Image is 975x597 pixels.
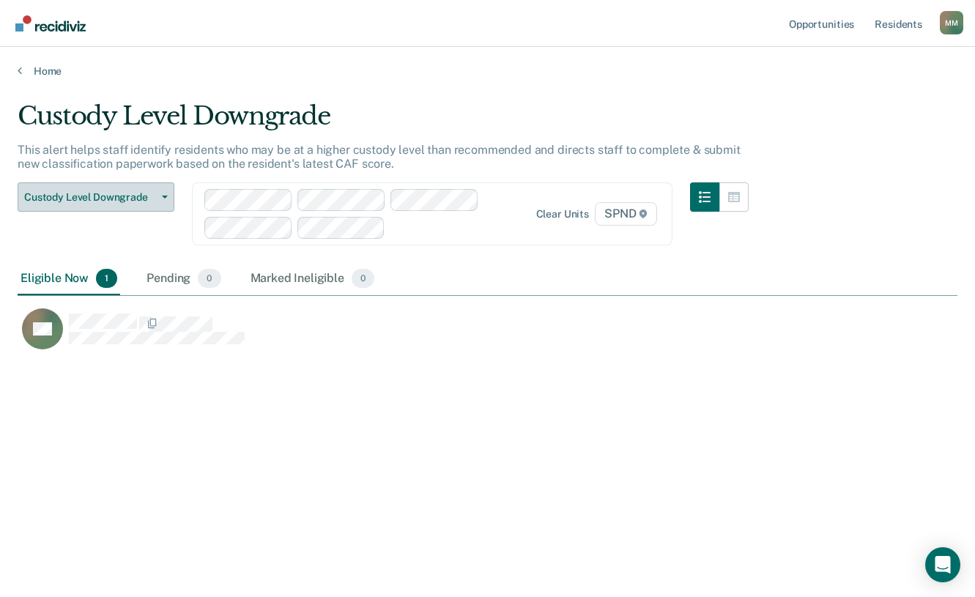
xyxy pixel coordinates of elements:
div: Eligible Now1 [18,263,120,295]
button: Profile dropdown button [940,11,963,34]
button: Custody Level Downgrade [18,182,174,212]
span: SPND [595,202,657,226]
span: Custody Level Downgrade [24,191,156,204]
span: 0 [198,269,220,288]
div: Marked Ineligible0 [248,263,378,295]
a: Home [18,64,957,78]
span: 1 [96,269,117,288]
span: 0 [352,269,374,288]
div: Open Intercom Messenger [925,547,960,582]
div: M M [940,11,963,34]
img: Recidiviz [15,15,86,31]
div: Pending0 [144,263,223,295]
div: CaseloadOpportunityCell-00118110 [18,308,840,366]
p: This alert helps staff identify residents who may be at a higher custody level than recommended a... [18,143,741,171]
div: Custody Level Downgrade [18,101,749,143]
div: Clear units [536,208,590,220]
